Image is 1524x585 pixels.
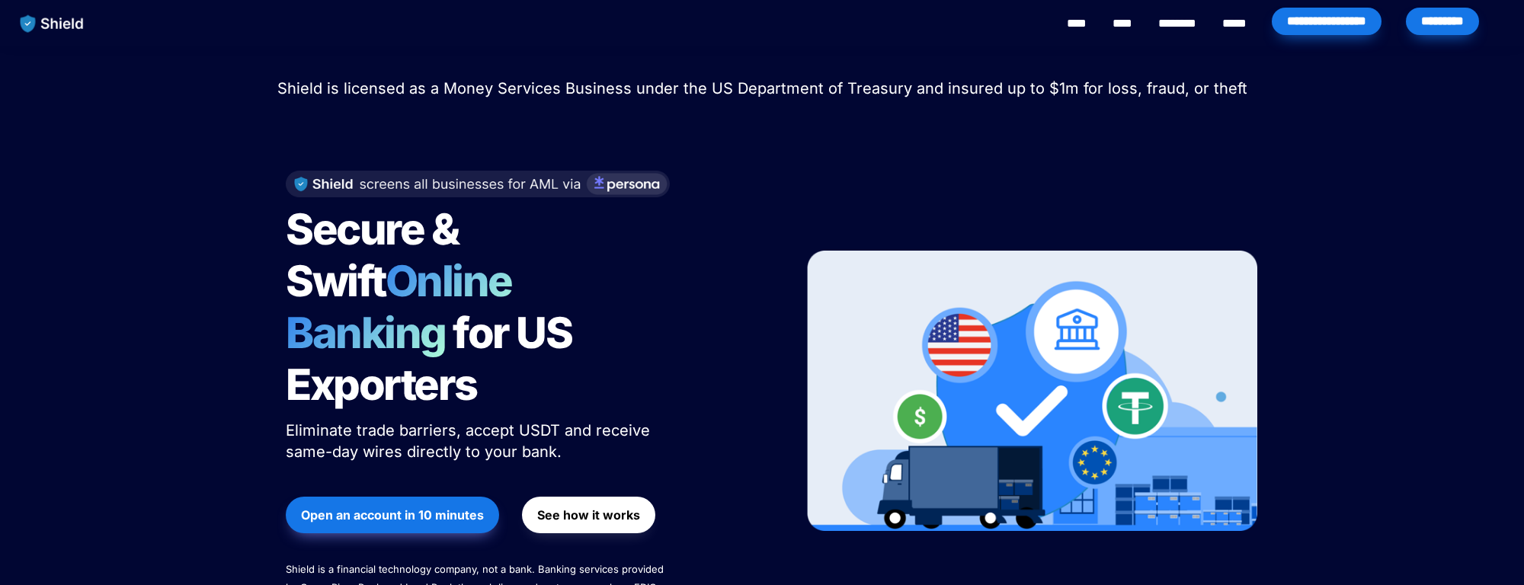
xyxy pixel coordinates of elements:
[13,8,91,40] img: website logo
[522,497,655,533] button: See how it works
[301,507,484,523] strong: Open an account in 10 minutes
[286,421,655,461] span: Eliminate trade barriers, accept USDT and receive same-day wires directly to your bank.
[286,255,527,359] span: Online Banking
[286,307,579,411] span: for US Exporters
[286,497,499,533] button: Open an account in 10 minutes
[537,507,640,523] strong: See how it works
[286,489,499,541] a: Open an account in 10 minutes
[522,489,655,541] a: See how it works
[286,203,466,307] span: Secure & Swift
[277,79,1247,97] span: Shield is licensed as a Money Services Business under the US Department of Treasury and insured u...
